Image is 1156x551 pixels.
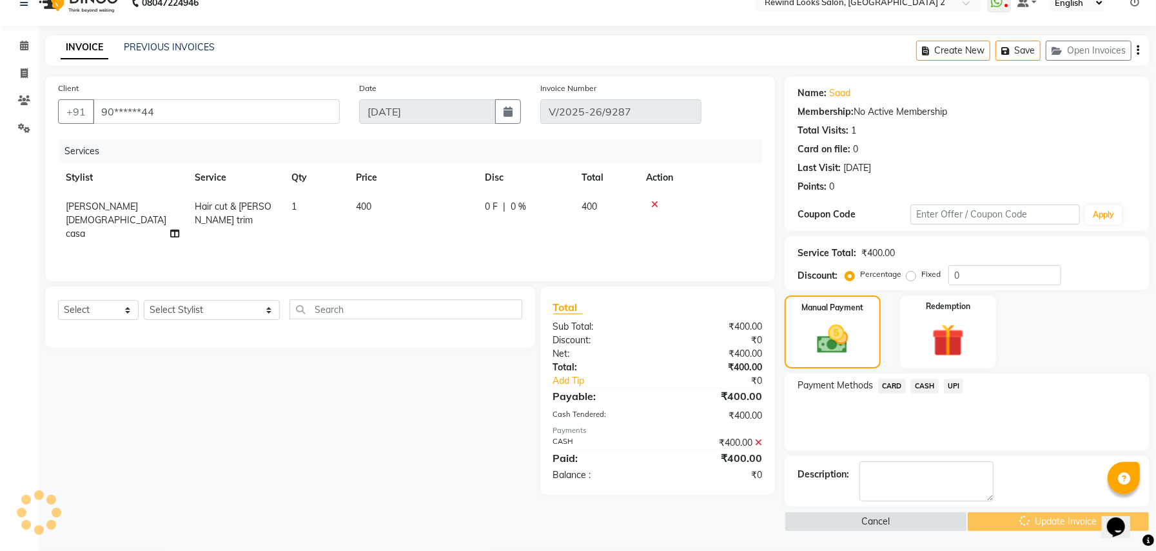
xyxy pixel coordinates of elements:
div: Total Visits: [798,124,848,137]
label: Manual Payment [801,302,863,314]
span: CASH [911,379,939,394]
a: PREVIOUS INVOICES [124,41,215,53]
span: [PERSON_NAME] [DEMOGRAPHIC_DATA] casa [66,201,166,239]
img: _cash.svg [807,321,858,357]
div: 0 [829,180,834,194]
div: ₹0 [658,468,772,482]
img: _gift.svg [922,320,975,361]
label: Date [359,83,377,94]
div: Membership: [798,105,854,119]
div: ₹400.00 [658,320,772,334]
iframe: chat widget [1102,499,1143,538]
div: ₹400.00 [658,388,772,404]
div: Name: [798,86,827,100]
label: Fixed [921,268,941,280]
div: ₹400.00 [658,409,772,423]
button: Save [995,41,1041,61]
div: Points: [798,180,827,194]
label: Client [58,83,79,94]
div: Coupon Code [798,208,910,221]
th: Disc [477,163,574,192]
span: Hair cut & [PERSON_NAME] trim [195,201,271,226]
input: Search by Name/Mobile/Email/Code [93,99,340,124]
div: Description: [798,468,849,481]
div: Last Visit: [798,161,841,175]
th: Action [638,163,762,192]
span: 400 [582,201,597,212]
div: Balance : [544,468,658,482]
th: Qty [284,163,348,192]
div: [DATE] [843,161,871,175]
div: CASH [544,436,658,450]
div: 1 [851,124,856,137]
a: Add Tip [544,374,677,388]
div: ₹400.00 [658,361,772,374]
span: Payment Methods [798,379,873,392]
div: 0 [853,143,858,156]
div: ₹400.00 [658,436,772,450]
button: Cancel [785,512,967,532]
div: ₹0 [658,334,772,347]
div: Services [59,139,772,163]
th: Price [348,163,477,192]
button: Open Invoices [1046,41,1132,61]
div: ₹400.00 [658,347,772,361]
div: Payable: [544,388,658,404]
span: UPI [944,379,964,394]
a: INVOICE [61,36,108,59]
label: Invoice Number [540,83,596,94]
span: 0 F [485,200,498,214]
span: Total [553,301,583,314]
div: Discount: [544,334,658,347]
span: 400 [356,201,371,212]
div: Payments [553,425,762,436]
span: 1 [291,201,297,212]
input: Search [289,299,522,319]
div: ₹400.00 [861,246,895,260]
div: Sub Total: [544,320,658,334]
div: ₹0 [676,374,772,388]
div: Paid: [544,450,658,466]
div: Total: [544,361,658,374]
span: CARD [878,379,906,394]
th: Service [187,163,284,192]
input: Enter Offer / Coupon Code [910,205,1080,225]
div: Service Total: [798,246,856,260]
th: Total [574,163,638,192]
th: Stylist [58,163,187,192]
label: Percentage [860,268,901,280]
span: 0 % [511,200,526,214]
div: Card on file: [798,143,850,156]
div: Net: [544,347,658,361]
span: | [503,200,505,214]
div: Discount: [798,269,838,283]
button: Apply [1085,205,1122,225]
div: Cash Tendered: [544,409,658,423]
div: ₹400.00 [658,450,772,466]
button: Create New [916,41,990,61]
label: Redemption [926,301,970,312]
a: Saad [829,86,850,100]
div: No Active Membership [798,105,1137,119]
button: +91 [58,99,94,124]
